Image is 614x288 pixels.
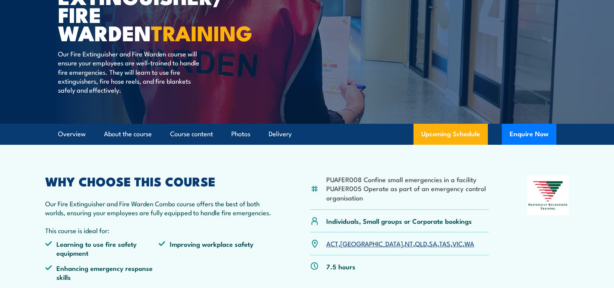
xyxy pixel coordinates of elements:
a: QLD [415,239,427,248]
a: Upcoming Schedule [413,124,488,145]
a: WA [464,239,474,248]
button: Enquire Now [502,124,556,145]
p: Individuals, Small groups or Corporate bookings [326,216,472,225]
a: Delivery [269,124,292,144]
p: Our Fire Extinguisher and Fire Warden course will ensure your employees are well-trained to handl... [58,49,200,95]
h2: WHY CHOOSE THIS COURSE [45,176,273,186]
a: NT [405,239,413,248]
li: PUAFER005 Operate as part of an emergency control organisation [326,184,489,202]
a: SA [429,239,437,248]
a: VIC [452,239,463,248]
li: PUAFER008 Confine small emergencies in a facility [326,175,489,184]
li: Enhancing emergency response skills [45,263,159,282]
img: Nationally Recognised Training logo. [527,176,569,215]
a: Photos [231,124,250,144]
p: 7.5 hours [326,262,355,271]
p: This course is ideal for: [45,226,273,235]
a: ACT [326,239,338,248]
li: Learning to use fire safety equipment [45,239,159,258]
p: , , , , , , , [326,239,474,248]
strong: TRAINING [151,16,252,48]
a: Course content [170,124,213,144]
a: TAS [439,239,450,248]
li: Improving workplace safety [158,239,272,258]
a: [GEOGRAPHIC_DATA] [340,239,403,248]
a: Overview [58,124,86,144]
p: Our Fire Extinguisher and Fire Warden Combo course offers the best of both worlds, ensuring your ... [45,199,273,217]
a: About the course [104,124,152,144]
